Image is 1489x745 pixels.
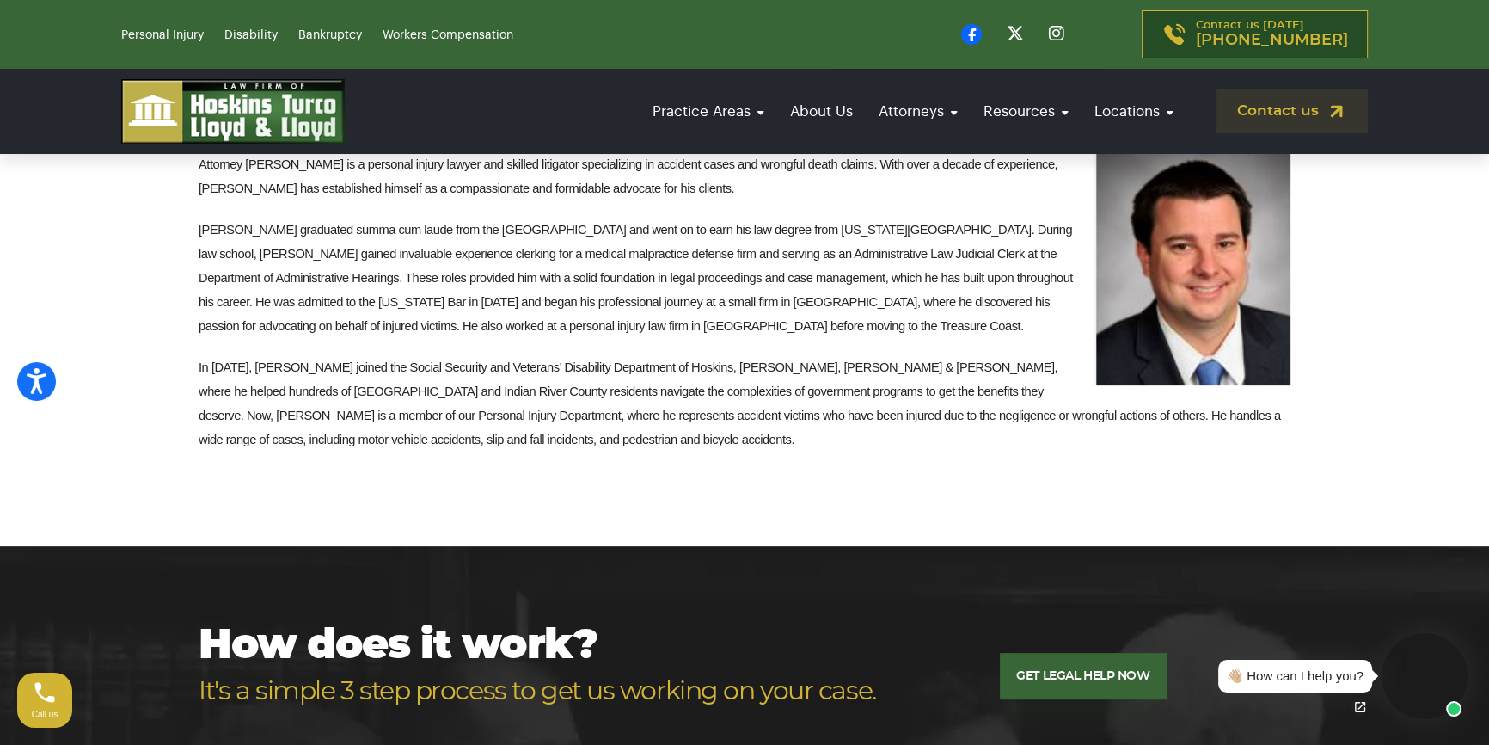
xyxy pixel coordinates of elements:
span: Attorney [PERSON_NAME] is a personal injury lawyer and skilled litigator specializing in accident... [199,157,1057,195]
a: Contact us [DATE][PHONE_NUMBER] [1142,10,1368,58]
a: Disability [224,29,278,41]
span: It's a simple 3 step process to get us working on your case. [199,669,876,715]
a: Personal Injury [121,29,204,41]
h2: How does it work? [199,624,876,715]
img: Attorney Rick Lavery Jr [1094,152,1290,385]
a: Workers Compensation [383,29,513,41]
a: Contact us [1216,89,1368,133]
a: Resources [975,87,1077,136]
div: 👋🏼 How can I help you? [1227,667,1363,687]
a: Locations [1086,87,1182,136]
p: Contact us [DATE] [1196,20,1348,49]
a: Practice Areas [644,87,773,136]
span: [PHONE_NUMBER] [1196,32,1348,49]
img: logo [121,79,345,144]
span: [PERSON_NAME] graduated summa cum laude from the [GEOGRAPHIC_DATA] and went on to earn his law de... [199,223,1073,333]
a: Bankruptcy [298,29,362,41]
a: GET LEGAL HELP NOW [1000,653,1166,699]
span: In [DATE], [PERSON_NAME] joined the Social Security and Veterans’ Disability Department of Hoskin... [199,360,1280,446]
span: Call us [32,710,58,719]
a: About Us [781,87,861,136]
a: Attorneys [870,87,966,136]
a: Open chat [1342,689,1378,725]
